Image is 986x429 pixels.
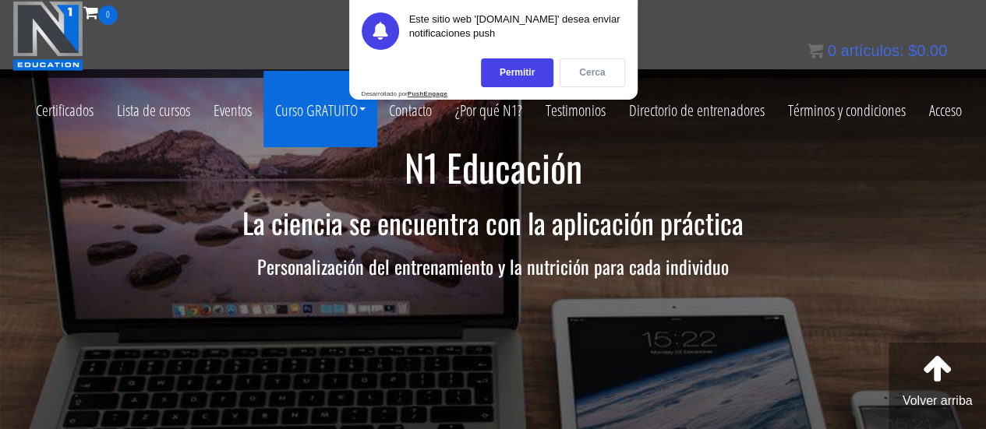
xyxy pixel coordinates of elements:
[105,71,202,147] a: Lista de cursos
[500,67,535,78] font: Permitir
[12,1,83,71] img: n1-educación
[117,99,190,120] font: Lista de cursos
[106,8,110,21] font: 0
[405,139,582,195] font: N1 Educación
[257,252,729,280] font: Personalización del entrenamiento y la nutrición para cada individuo
[214,99,252,120] font: Eventos
[629,99,765,120] font: Directorio de entrenadores
[377,71,444,147] a: Contacto
[617,71,776,147] a: Directorio de entrenadores
[776,71,917,147] a: Términos y condiciones
[840,42,903,59] font: artículos:
[202,71,263,147] a: Eventos
[24,71,105,147] a: Certificados
[263,71,377,147] a: Curso GRATUITO
[83,2,118,23] a: 0
[534,71,617,147] a: Testimonios
[36,99,94,120] font: Certificados
[808,43,823,58] img: icon11.png
[275,99,358,120] font: Curso GRATUITO
[902,394,972,407] font: Volver arriba
[579,67,605,78] font: Cerca
[546,99,606,120] font: Testimonios
[917,42,947,59] font: 0.00
[808,42,947,59] a: 0 artículos: $0.00
[908,42,917,59] font: $
[788,99,906,120] font: Términos y condiciones
[389,99,432,120] font: Contacto
[444,71,534,147] a: ¿Por qué N1?
[929,99,962,120] font: Acceso
[455,99,522,120] font: ¿Por qué N1?
[917,71,974,147] a: Acceso
[242,202,744,243] font: La ciencia se encuentra con la aplicación práctica
[409,13,620,39] font: Este sitio web '[DOMAIN_NAME]' desea enviar notificaciones push
[408,90,447,97] font: PushEngage
[362,90,408,97] font: Desarrollado por
[828,42,836,59] font: 0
